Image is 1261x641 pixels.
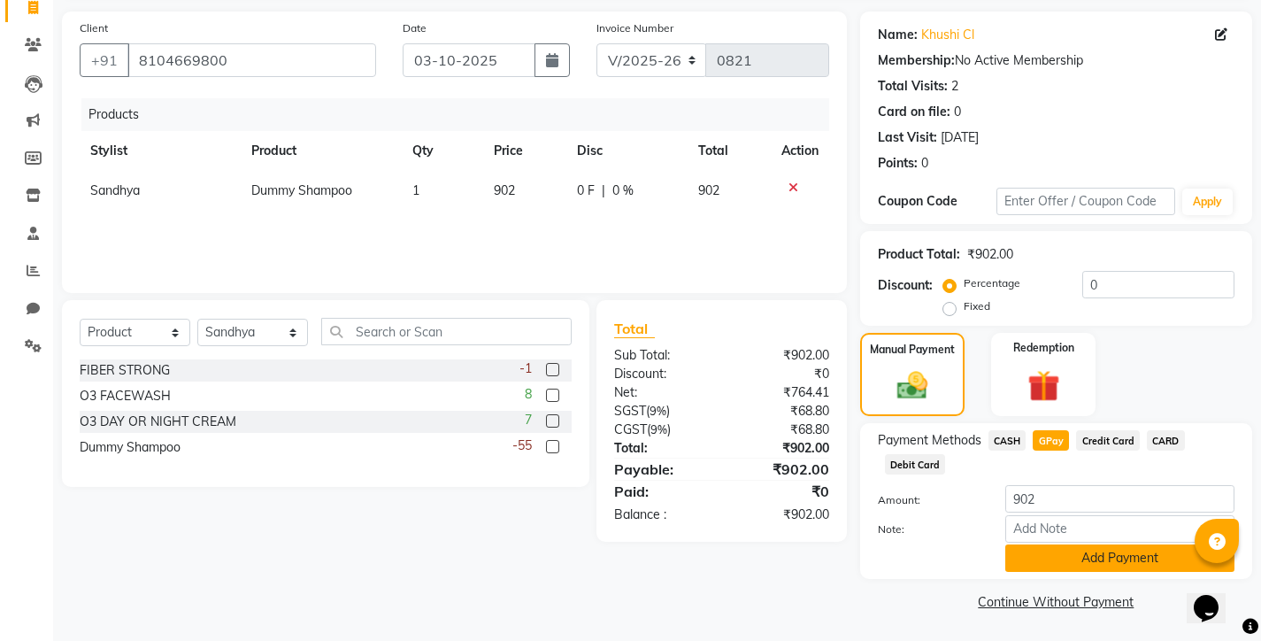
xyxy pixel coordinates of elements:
[878,103,950,121] div: Card on file:
[878,51,1234,70] div: No Active Membership
[1005,515,1234,543] input: Add Note
[494,182,515,198] span: 902
[601,421,721,439] div: ( )
[80,387,171,405] div: O3 FACEWASH
[941,128,979,147] div: [DATE]
[967,245,1013,264] div: ₹902.00
[964,298,990,314] label: Fixed
[614,320,655,338] span: Total
[577,181,595,200] span: 0 F
[921,154,928,173] div: 0
[721,506,842,524] div: ₹902.00
[602,181,605,200] span: |
[864,593,1249,612] a: Continue Without Payment
[650,422,667,436] span: 9%
[483,131,566,171] th: Price
[80,131,241,171] th: Stylist
[1005,485,1234,513] input: Amount
[1187,570,1243,623] iframe: chat widget
[601,383,721,402] div: Net:
[888,368,937,404] img: _cash.svg
[80,413,236,431] div: O3 DAY OR NIGHT CREAM
[127,43,376,77] input: Search by Name/Mobile/Email/Code
[721,439,842,458] div: ₹902.00
[721,421,842,439] div: ₹68.80
[601,365,721,383] div: Discount:
[878,51,955,70] div: Membership:
[878,77,948,96] div: Total Visits:
[878,128,937,147] div: Last Visit:
[721,346,842,365] div: ₹902.00
[878,192,996,211] div: Coupon Code
[878,276,933,295] div: Discount:
[403,20,427,36] label: Date
[614,403,646,419] span: SGST
[996,188,1175,215] input: Enter Offer / Coupon Code
[601,459,721,480] div: Payable:
[721,365,842,383] div: ₹0
[721,459,842,480] div: ₹902.00
[878,431,981,450] span: Payment Methods
[721,383,842,402] div: ₹764.41
[988,430,1026,451] span: CASH
[596,20,673,36] label: Invoice Number
[512,436,532,455] span: -55
[251,182,352,198] span: Dummy Shampoo
[878,26,918,44] div: Name:
[80,438,181,457] div: Dummy Shampoo
[614,421,647,437] span: CGST
[1013,340,1074,356] label: Redemption
[241,131,401,171] th: Product
[80,361,170,380] div: FIBER STRONG
[601,439,721,458] div: Total:
[688,131,771,171] th: Total
[81,98,842,131] div: Products
[921,26,974,44] a: Khushi Cl
[321,318,572,345] input: Search or Scan
[878,245,960,264] div: Product Total:
[964,275,1020,291] label: Percentage
[412,182,419,198] span: 1
[698,182,719,198] span: 902
[865,492,992,508] label: Amount:
[1033,430,1069,451] span: GPay
[601,481,721,502] div: Paid:
[1005,544,1234,572] button: Add Payment
[519,359,532,378] span: -1
[80,43,129,77] button: +91
[612,181,634,200] span: 0 %
[721,481,842,502] div: ₹0
[601,402,721,421] div: ( )
[1182,189,1233,215] button: Apply
[650,404,666,418] span: 9%
[80,20,108,36] label: Client
[1018,367,1070,406] img: _gift.svg
[771,131,829,171] th: Action
[601,506,721,524] div: Balance :
[402,131,483,171] th: Qty
[601,346,721,365] div: Sub Total:
[566,131,688,171] th: Disc
[865,521,992,537] label: Note:
[951,77,958,96] div: 2
[1147,430,1185,451] span: CARD
[954,103,961,121] div: 0
[878,154,918,173] div: Points:
[870,342,955,358] label: Manual Payment
[90,182,140,198] span: Sandhya
[721,402,842,421] div: ₹68.80
[525,385,532,404] span: 8
[525,411,532,429] span: 7
[1076,430,1140,451] span: Credit Card
[885,454,946,475] span: Debit Card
